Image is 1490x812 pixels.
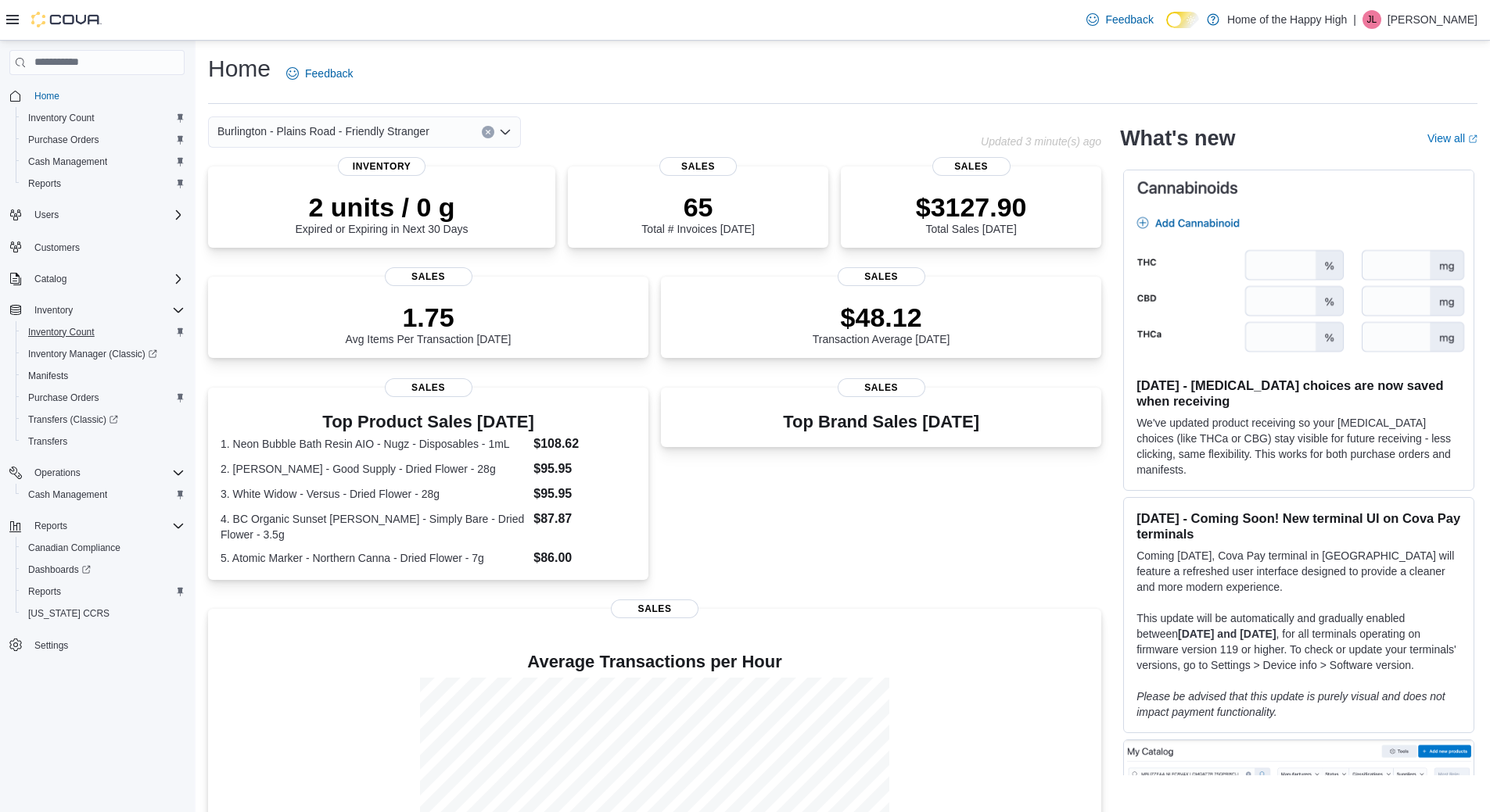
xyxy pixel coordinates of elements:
[28,607,110,620] span: [US_STATE] CCRS
[22,323,101,342] a: Inventory Count
[346,302,512,333] p: 1.75
[3,84,191,107] button: Home
[22,560,97,579] a: Dashboards
[22,604,185,623] span: Washington CCRS
[16,321,191,343] button: Inventory Count
[916,191,1027,235] div: Total Sales [DATE]
[838,267,925,286] span: Sales
[22,432,185,451] span: Transfers
[22,560,185,579] span: Dashboards
[533,435,636,453] dd: $108.62
[28,463,87,482] button: Operations
[28,563,91,576] span: Dashboards
[16,107,191,129] button: Inventory Count
[16,431,191,453] button: Transfers
[28,636,74,655] a: Settings
[641,191,754,235] div: Total # Invoices [DATE]
[22,174,67,193] a: Reports
[28,177,61,190] span: Reports
[533,485,636,503] dd: $95.95
[28,237,185,256] span: Customers
[22,410,124,429] a: Transfers (Classic)
[1468,134,1477,144] svg: External link
[34,209,59,221] span: Users
[22,109,185,127] span: Inventory Count
[3,462,191,484] button: Operations
[22,432,74,451] a: Transfers
[28,392,99,404] span: Purchase Orders
[1136,610,1461,673] p: This update will be automatically and gradually enabled between , for all terminals operating on ...
[916,191,1027,223] p: $3127.90
[22,582,185,601] span: Reports
[22,367,74,385] a: Manifests
[22,538,185,557] span: Canadian Compliance
[533,549,636,567] dd: $86.00
[16,387,191,409] button: Purchase Orders
[338,157,425,176] span: Inventory
[28,348,157,360] span: Inventory Manager (Classic)
[28,87,66,106] a: Home
[1136,548,1461,595] p: Coming [DATE], Cova Pay terminal in [GEOGRAPHIC_DATA] will feature a refreshed user interface des...
[22,388,185,407] span: Purchase Orders
[16,151,191,173] button: Cash Management
[34,467,81,479] span: Operations
[1363,10,1381,29] div: Julia Lebek
[28,270,185,288] span: Catalog
[28,635,185,655] span: Settings
[16,581,191,603] button: Reports
[16,409,191,431] a: Transfers (Classic)
[34,241,80,254] span: Customers
[641,191,754,223] p: 65
[813,302,950,345] div: Transaction Average [DATE]
[28,206,185,224] span: Users
[659,157,738,176] span: Sales
[296,191,469,223] p: 2 units / 0 g
[28,517,74,535] button: Reports
[28,463,185,482] span: Operations
[34,304,73,317] span: Inventory
[22,388,106,407] a: Purchase Orders
[16,343,191,365] a: Inventory Manager (Classic)
[34,90,59,102] span: Home
[838,378,925,397] span: Sales
[34,520,67,532] span: Reports
[22,131,185,149] span: Purchase Orders
[221,653,1089,671] h4: Average Transactions per Hour
[1136,690,1445,718] em: Please be advised that this update is purely visual and does not impact payment functionality.
[1388,10,1477,29] p: [PERSON_NAME]
[1136,510,1461,542] h3: [DATE] - Coming Soon! New terminal UI on Cova Pay terminals
[16,559,191,581] a: Dashboards
[22,323,185,342] span: Inventory Count
[22,345,163,363] a: Inventory Manager (Classic)
[22,131,106,149] a: Purchase Orders
[3,299,191,321] button: Inventory
[28,370,68,382] span: Manifests
[22,152,113,171] a: Cash Management
[221,550,527,566] dt: 5. Atomic Marker - Northern Canna - Dried Flower - 7g
[28,413,118,426] span: Transfers (Classic)
[1120,126,1235,151] h2: What's new
[28,542,120,554] span: Canadian Compliance
[533,510,636,528] dd: $87.87
[31,12,102,27] img: Cova
[533,460,636,478] dd: $95.95
[385,378,472,397] span: Sales
[296,191,469,235] div: Expired or Expiring in Next 30 Days
[3,204,191,226] button: Users
[34,639,68,652] span: Settings
[28,238,86,257] a: Customers
[28,112,95,124] span: Inventory Count
[1136,377,1461,409] h3: [DATE] - [MEDICAL_DATA] choices are now saved when receiving
[28,301,79,320] button: Inventory
[1105,12,1153,27] span: Feedback
[482,126,494,138] button: Clear input
[28,156,107,168] span: Cash Management
[22,604,116,623] a: [US_STATE] CCRS
[208,53,271,84] h1: Home
[221,436,527,452] dt: 1. Neon Bubble Bath Resin AIO - Nugz - Disposables - 1mL
[28,301,185,320] span: Inventory
[16,484,191,506] button: Cash Management
[28,517,185,535] span: Reports
[34,273,66,285] span: Catalog
[22,538,127,557] a: Canadian Compliance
